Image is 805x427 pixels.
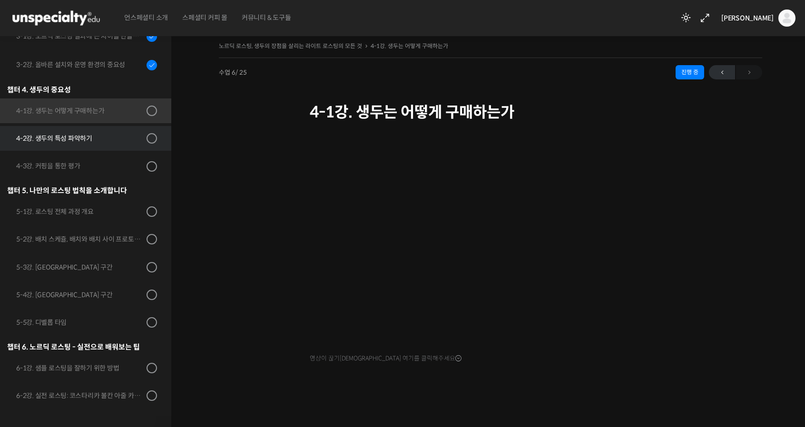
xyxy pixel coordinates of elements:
div: 챕터 6. 노르딕 로스팅 - 실전으로 배워보는 팁 [7,340,157,353]
a: 4-1강. 생두는 어떻게 구매하는가 [371,42,448,49]
a: ←이전 [709,65,735,79]
span: 영상이 끊기[DEMOGRAPHIC_DATA] 여기를 클릭해주세요 [310,355,461,362]
span: 설정 [147,316,158,323]
div: 4-1강. 생두는 어떻게 구매하는가 [16,106,144,116]
div: 진행 중 [676,65,704,79]
div: 3-2강. 올바른 설치와 운영 환경의 중요성 [16,59,144,70]
span: 수업 6 [219,69,247,76]
a: 노르딕 로스팅, 생두의 장점을 살리는 라이트 로스팅의 모든 것 [219,42,362,49]
a: 홈 [3,301,63,325]
div: 챕터 4. 생두의 중요성 [7,83,157,96]
span: ← [709,66,735,79]
span: / 25 [236,68,247,77]
div: 4-2강. 생두의 특성 파악하기 [16,133,144,144]
span: 홈 [30,316,36,323]
span: [PERSON_NAME] [721,14,774,22]
div: 4-3강. 커핑을 통한 평가 [16,161,144,171]
span: 대화 [87,316,98,324]
a: 설정 [123,301,183,325]
div: 5-2강. 배치 스케쥴, 배치와 배치 사이 프로토콜 & 투입 온도 [16,234,144,244]
div: 5-1강. 로스팅 전체 과정 개요 [16,206,144,217]
div: 5-4강. [GEOGRAPHIC_DATA] 구간 [16,290,144,300]
div: 6-2강. 실전 로스팅: 코스타리카 볼칸 아줄 카투라 내추럴 [16,390,144,401]
div: 챕터 5. 나만의 로스팅 법칙을 소개합니다 [7,184,157,197]
div: 6-1강. 샘플 로스팅을 잘하기 위한 방법 [16,363,144,373]
div: 5-3강. [GEOGRAPHIC_DATA] 구간 [16,262,144,272]
a: 대화 [63,301,123,325]
h1: 4-1강. 생두는 어떻게 구매하는가 [310,103,671,121]
div: 5-5강. 디벨롭 타임 [16,317,144,328]
div: 3-1강. 노르딕 로스팅 결과에 큰 차이를 만들어내는 로스팅 머신의 종류와 환경 [16,31,144,41]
